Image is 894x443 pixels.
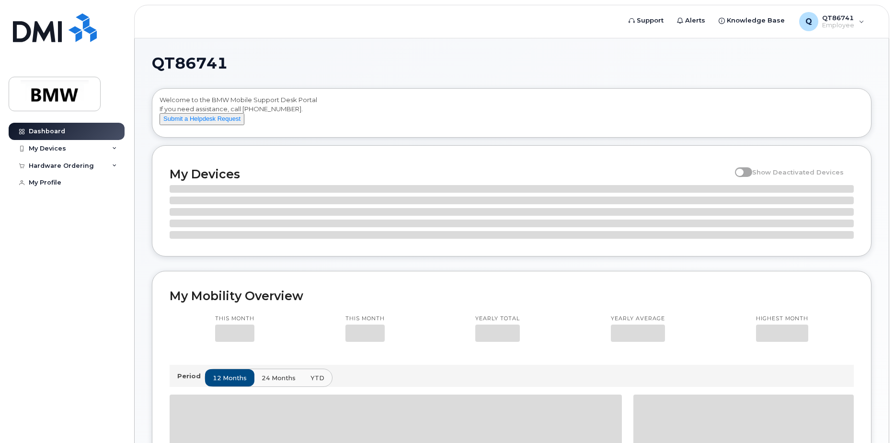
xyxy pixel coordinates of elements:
span: QT86741 [152,56,228,70]
p: Yearly average [611,315,665,323]
span: Show Deactivated Devices [752,168,844,176]
p: Period [177,372,205,381]
p: Yearly total [475,315,520,323]
h2: My Mobility Overview [170,289,854,303]
input: Show Deactivated Devices [735,163,743,171]
div: Welcome to the BMW Mobile Support Desk Portal If you need assistance, call [PHONE_NUMBER]. [160,95,864,134]
p: Highest month [756,315,808,323]
span: 24 months [262,373,296,383]
button: Submit a Helpdesk Request [160,113,244,125]
p: This month [215,315,254,323]
h2: My Devices [170,167,730,181]
a: Submit a Helpdesk Request [160,115,244,122]
p: This month [345,315,385,323]
span: YTD [310,373,324,383]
